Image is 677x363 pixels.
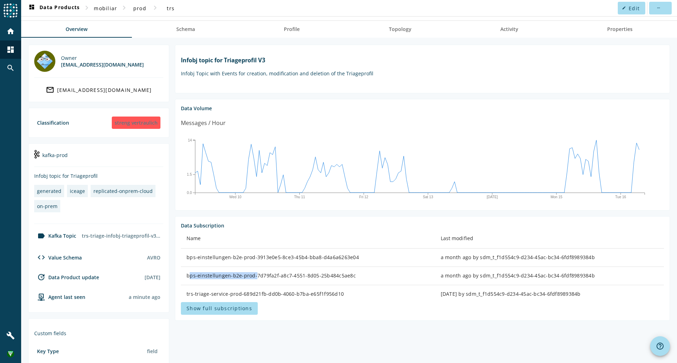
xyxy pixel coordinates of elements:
div: generated [37,188,61,194]
div: trs-triage-service-prod-689d21fb-dd0b-4060-b7ba-e65f1f956d10 [187,290,429,298]
mat-icon: edit [622,6,626,10]
span: Show full subscriptions [187,305,252,312]
button: Edit [618,2,645,14]
div: Classification [37,119,69,126]
button: Data Products [25,2,83,14]
div: Data Product update [34,273,99,281]
div: AVRO [147,254,160,261]
div: agent-env-prod [34,293,85,301]
span: Activity [500,27,518,32]
div: Data Volume [181,105,664,112]
mat-icon: update [37,273,45,281]
div: Owner [61,55,144,61]
span: mobiliar [94,5,117,12]
text: 14 [188,138,192,142]
div: streng vertraulich [112,117,160,129]
div: [EMAIL_ADDRESS][DOMAIN_NAME] [61,61,144,68]
img: iceage@mobi.ch [34,51,55,72]
mat-icon: more_horiz [656,6,660,10]
td: a month ago by sdm_t_f1d554c9-d234-45ac-bc34-6fdf8989384b [435,267,664,285]
text: [DATE] [487,195,498,199]
mat-icon: chevron_right [120,4,128,12]
button: trs [159,2,182,14]
mat-icon: dashboard [28,4,36,12]
th: Last modified [435,229,664,249]
span: Properties [607,27,633,32]
div: Kafka Topic [34,232,76,240]
mat-icon: help_outline [656,342,664,350]
mat-icon: search [6,64,15,72]
span: Edit [629,5,640,12]
td: a month ago by sdm_t_f1d554c9-d234-45ac-bc34-6fdf8989384b [435,249,664,267]
a: [EMAIL_ADDRESS][DOMAIN_NAME] [34,83,163,96]
div: bps-einstellungen-b2e-prod-7d79fa2f-a8c7-4551-8d05-25b484c5ae8c [187,272,429,279]
div: bps-einstellungen-b2e-prod-3913e0e5-8ce3-45b4-bba8-d4a6a6263e04 [187,254,429,261]
img: kafka-prod [34,150,39,158]
button: Show full subscriptions [181,302,258,315]
div: Agents typically reports every 15min to 1h [129,294,160,300]
div: Data Subscription [181,222,664,229]
span: Data Products [28,4,80,12]
th: Name [181,229,435,249]
div: [EMAIL_ADDRESS][DOMAIN_NAME] [57,87,152,93]
text: Fri 12 [359,195,368,199]
div: Key Type [37,348,59,355]
span: Profile [284,27,300,32]
button: mobiliar [91,2,120,14]
div: on-prem [37,203,57,209]
div: Custom fields [34,330,163,337]
text: Mon 15 [550,195,562,199]
mat-icon: code [37,253,45,262]
div: [DATE] [145,274,160,281]
mat-icon: label [37,232,45,240]
span: Schema [176,27,195,32]
text: 1.5 [187,173,192,176]
div: trs-triage-infobj-triageprofil-v3-prod [79,230,163,242]
div: Value Schema [34,253,82,262]
img: spoud-logo.svg [4,4,18,18]
div: kafka-prod [34,149,163,167]
mat-icon: build [6,331,15,340]
button: prod [128,2,151,14]
text: Wed 10 [229,195,242,199]
mat-icon: mail_outline [46,86,54,94]
span: trs [167,5,175,12]
td: [DATE] by sdm_t_f1d554c9-d234-45ac-bc34-6fdf8989384b [435,285,664,303]
div: iceage [70,188,85,194]
text: Tue 16 [615,195,626,199]
text: 0.0 [187,190,192,194]
img: 81598254d5c178b7e6f2ea923a55c517 [7,350,14,357]
mat-icon: home [6,27,15,36]
mat-icon: chevron_right [83,4,91,12]
mat-icon: chevron_right [151,4,159,12]
p: Infobj Topic with Events for creation, modification and deletion of the Triageprofil [181,70,664,77]
span: Topology [389,27,411,32]
div: replicated-onprem-cloud [93,188,153,194]
div: Infobj topic for Triageprofil [34,173,163,179]
div: field [144,345,160,357]
div: Messages / Hour [181,119,226,127]
text: Thu 11 [294,195,305,199]
mat-icon: dashboard [6,45,15,54]
h1: Infobj topic for Triageprofil V3 [181,56,664,64]
span: Overview [66,27,87,32]
text: Sat 13 [423,195,433,199]
span: prod [133,5,146,12]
